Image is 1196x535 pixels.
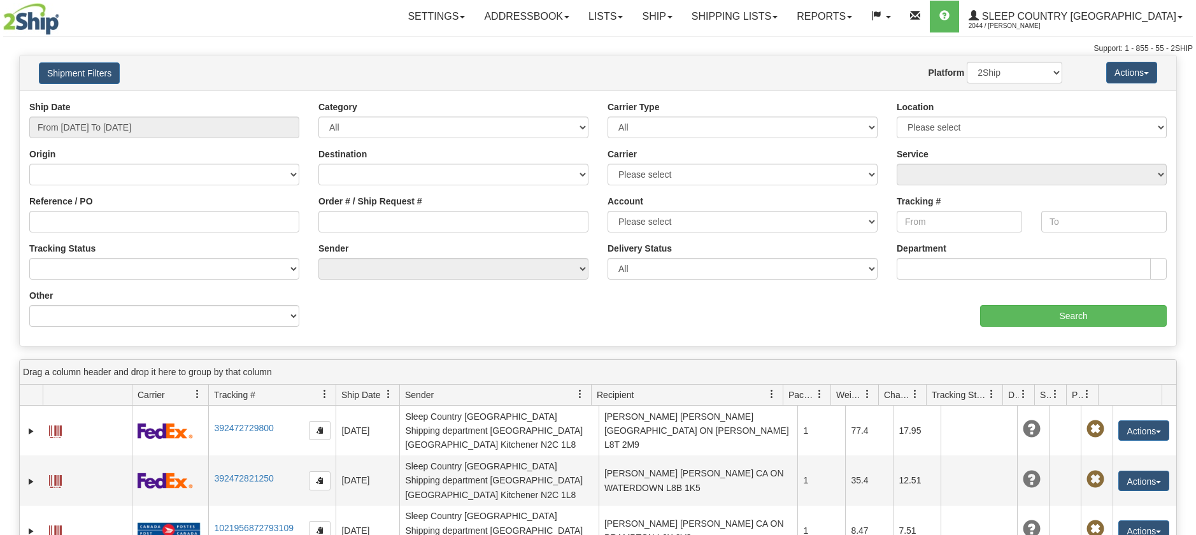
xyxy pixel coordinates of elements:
td: Sleep Country [GEOGRAPHIC_DATA] Shipping department [GEOGRAPHIC_DATA] [GEOGRAPHIC_DATA] Kitchener... [399,406,599,455]
label: Ship Date [29,101,71,113]
td: 12.51 [893,455,941,505]
span: Sleep Country [GEOGRAPHIC_DATA] [979,11,1176,22]
td: 1 [797,406,845,455]
label: Carrier Type [608,101,659,113]
iframe: chat widget [1167,203,1195,332]
button: Copy to clipboard [309,471,331,490]
span: Pickup Not Assigned [1086,420,1104,438]
a: Label [49,420,62,440]
span: Ship Date [341,389,380,401]
span: Unknown [1023,420,1041,438]
a: 392472821250 [214,473,273,483]
label: Destination [318,148,367,160]
td: [PERSON_NAME] [PERSON_NAME] [GEOGRAPHIC_DATA] ON [PERSON_NAME] L8T 2M9 [599,406,798,455]
span: Delivery Status [1008,389,1019,401]
a: Packages filter column settings [809,383,830,405]
a: Pickup Status filter column settings [1076,383,1098,405]
a: Weight filter column settings [857,383,878,405]
a: Addressbook [474,1,579,32]
img: 2 - FedEx Express® [138,423,193,439]
td: 17.95 [893,406,941,455]
a: Shipping lists [682,1,787,32]
span: Packages [788,389,815,401]
label: Reference / PO [29,195,93,208]
a: Settings [398,1,474,32]
label: Delivery Status [608,242,672,255]
span: Weight [836,389,863,401]
label: Origin [29,148,55,160]
input: To [1041,211,1167,232]
a: Label [49,469,62,490]
a: Carrier filter column settings [187,383,208,405]
input: From [897,211,1022,232]
button: Copy to clipboard [309,421,331,440]
a: Tracking Status filter column settings [981,383,1002,405]
div: Support: 1 - 855 - 55 - 2SHIP [3,43,1193,54]
button: Actions [1106,62,1157,83]
a: Ship [632,1,681,32]
span: Sender [405,389,434,401]
label: Account [608,195,643,208]
span: Pickup Not Assigned [1086,471,1104,489]
a: Ship Date filter column settings [378,383,399,405]
a: Sender filter column settings [569,383,591,405]
span: Unknown [1023,471,1041,489]
span: Tracking Status [932,389,987,401]
a: 392472729800 [214,423,273,433]
span: Carrier [138,389,165,401]
label: Service [897,148,929,160]
div: grid grouping header [20,360,1176,385]
td: 35.4 [845,455,893,505]
a: Expand [25,425,38,438]
label: Department [897,242,946,255]
label: Platform [928,66,964,79]
a: 1021956872793109 [214,523,294,533]
span: 2044 / [PERSON_NAME] [969,20,1064,32]
a: Reports [787,1,862,32]
a: Sleep Country [GEOGRAPHIC_DATA] 2044 / [PERSON_NAME] [959,1,1192,32]
button: Shipment Filters [39,62,120,84]
label: Location [897,101,934,113]
a: Charge filter column settings [904,383,926,405]
img: 2 - FedEx Express® [138,473,193,489]
span: Shipment Issues [1040,389,1051,401]
a: Lists [579,1,632,32]
a: Tracking # filter column settings [314,383,336,405]
input: Search [980,305,1167,327]
td: [PERSON_NAME] [PERSON_NAME] CA ON WATERDOWN L8B 1K5 [599,455,798,505]
span: Tracking # [214,389,255,401]
td: [DATE] [336,455,399,505]
a: Recipient filter column settings [761,383,783,405]
img: logo2044.jpg [3,3,59,35]
td: Sleep Country [GEOGRAPHIC_DATA] Shipping department [GEOGRAPHIC_DATA] [GEOGRAPHIC_DATA] Kitchener... [399,455,599,505]
a: Expand [25,475,38,488]
a: Shipment Issues filter column settings [1044,383,1066,405]
label: Category [318,101,357,113]
label: Other [29,289,53,302]
button: Actions [1118,420,1169,441]
td: 1 [797,455,845,505]
td: [DATE] [336,406,399,455]
a: Delivery Status filter column settings [1013,383,1034,405]
span: Recipient [597,389,634,401]
button: Actions [1118,471,1169,491]
label: Order # / Ship Request # [318,195,422,208]
span: Charge [884,389,911,401]
td: 77.4 [845,406,893,455]
label: Sender [318,242,348,255]
span: Pickup Status [1072,389,1083,401]
label: Carrier [608,148,637,160]
label: Tracking Status [29,242,96,255]
label: Tracking # [897,195,941,208]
